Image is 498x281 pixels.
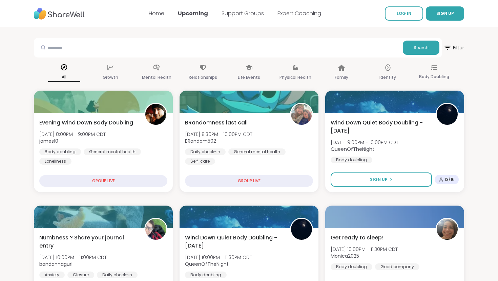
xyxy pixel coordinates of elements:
p: Identity [379,73,396,81]
p: Family [335,73,348,81]
div: Body doubling [331,157,372,163]
div: Body doubling [39,148,81,155]
p: All [48,73,80,82]
b: james10 [39,138,58,144]
img: james10 [145,104,166,125]
span: [DATE] 9:00PM - 10:00PM CDT [331,139,398,146]
a: Support Groups [222,9,264,17]
div: GROUP LIVE [39,175,167,187]
b: BRandom502 [185,138,216,144]
p: Body Doubling [419,73,449,81]
div: General mental health [84,148,141,155]
a: LOG IN [385,6,423,21]
b: Monica2025 [331,253,359,259]
div: Body doubling [185,272,227,278]
img: QueenOfTheNight [437,104,458,125]
a: Expert Coaching [277,9,321,17]
span: Evening Wind Down Body Doubling [39,119,133,127]
div: GROUP LIVE [185,175,313,187]
button: Sign Up [331,172,432,187]
span: 13 / 16 [445,177,455,182]
p: Life Events [238,73,260,81]
span: Wind Down Quiet Body Doubling - [DATE] [331,119,428,135]
div: Loneliness [39,158,71,165]
span: [DATE] 8:30PM - 10:00PM CDT [185,131,252,138]
button: SIGN UP [426,6,464,21]
div: Daily check-in [97,272,138,278]
b: QueenOfTheNight [185,261,229,267]
span: [DATE] 10:00PM - 11:30PM CDT [185,254,252,261]
div: Self-care [185,158,215,165]
span: [DATE] 8:00PM - 9:00PM CDT [39,131,106,138]
p: Physical Health [279,73,311,81]
div: Body doubling [331,263,372,270]
b: bandannagurl [39,261,72,267]
div: Closure [67,272,94,278]
span: [DATE] 10:00PM - 11:30PM CDT [331,246,398,253]
span: [DATE] 10:00PM - 11:00PM CDT [39,254,107,261]
a: Upcoming [178,9,208,17]
img: ShareWell Nav Logo [34,4,85,23]
span: Filter [443,40,464,56]
b: QueenOfTheNight [331,146,374,153]
img: BRandom502 [291,104,312,125]
div: Anxiety [39,272,65,278]
span: Wind Down Quiet Body Doubling - [DATE] [185,234,283,250]
span: Get ready to sleep! [331,234,383,242]
span: Search [414,45,429,51]
span: SIGN UP [436,10,454,16]
img: QueenOfTheNight [291,219,312,240]
button: Search [403,41,439,55]
span: Sign Up [370,177,388,183]
p: Relationships [189,73,217,81]
img: Monica2025 [437,219,458,240]
a: Home [149,9,164,17]
div: General mental health [228,148,286,155]
p: Growth [103,73,118,81]
div: Good company [375,263,419,270]
div: Daily check-in [185,148,226,155]
p: Mental Health [142,73,171,81]
span: Numbness ? Share your journal entry [39,234,137,250]
span: LOG IN [397,10,411,16]
img: bandannagurl [145,219,166,240]
button: Filter [443,38,464,57]
span: BRandomness last call [185,119,248,127]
